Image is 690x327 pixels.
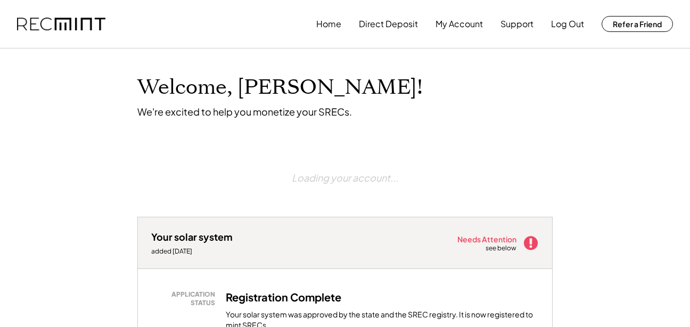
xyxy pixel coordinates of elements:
button: Log Out [551,13,584,35]
h3: Registration Complete [226,290,341,304]
div: Needs Attention [457,235,517,243]
div: added [DATE] [151,247,258,256]
img: recmint-logotype%403x.png [17,18,105,31]
div: see below [486,244,517,253]
button: My Account [436,13,483,35]
button: Direct Deposit [359,13,418,35]
button: Support [500,13,533,35]
div: Loading your account... [292,144,398,211]
button: Home [316,13,341,35]
h1: Welcome, [PERSON_NAME]! [137,75,423,100]
div: We're excited to help you monetize your SRECs. [137,105,352,118]
button: Refer a Friend [602,16,673,32]
div: Your solar system [151,231,233,243]
div: APPLICATION STATUS [157,290,215,307]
